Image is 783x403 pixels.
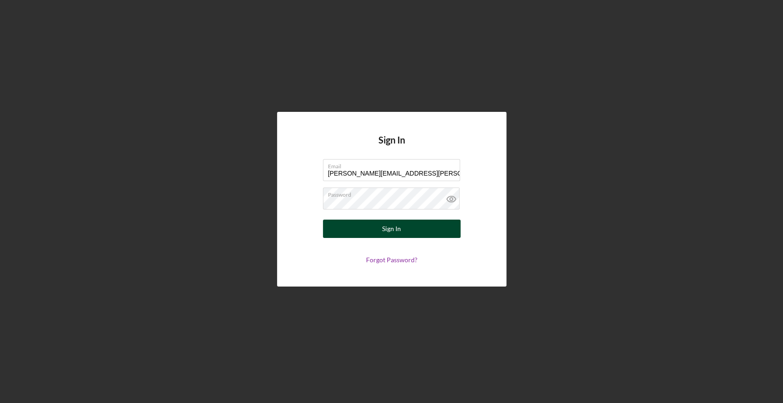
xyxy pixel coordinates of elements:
[378,135,405,159] h4: Sign In
[328,188,460,198] label: Password
[366,256,417,264] a: Forgot Password?
[328,160,460,170] label: Email
[382,220,401,238] div: Sign In
[323,220,461,238] button: Sign In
